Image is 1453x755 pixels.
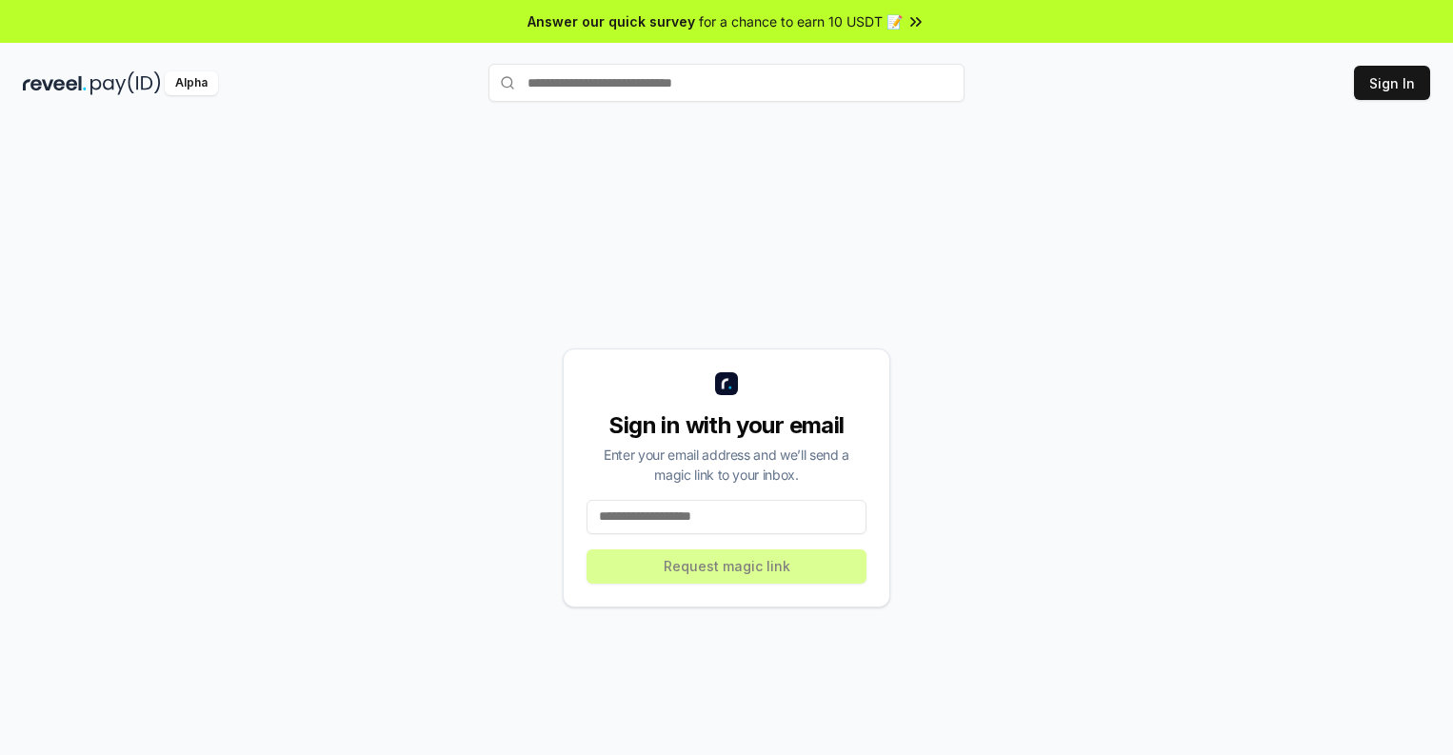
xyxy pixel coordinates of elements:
[23,71,87,95] img: reveel_dark
[715,372,738,395] img: logo_small
[1354,66,1430,100] button: Sign In
[165,71,218,95] div: Alpha
[527,11,695,31] span: Answer our quick survey
[699,11,903,31] span: for a chance to earn 10 USDT 📝
[587,445,866,485] div: Enter your email address and we’ll send a magic link to your inbox.
[587,410,866,441] div: Sign in with your email
[90,71,161,95] img: pay_id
